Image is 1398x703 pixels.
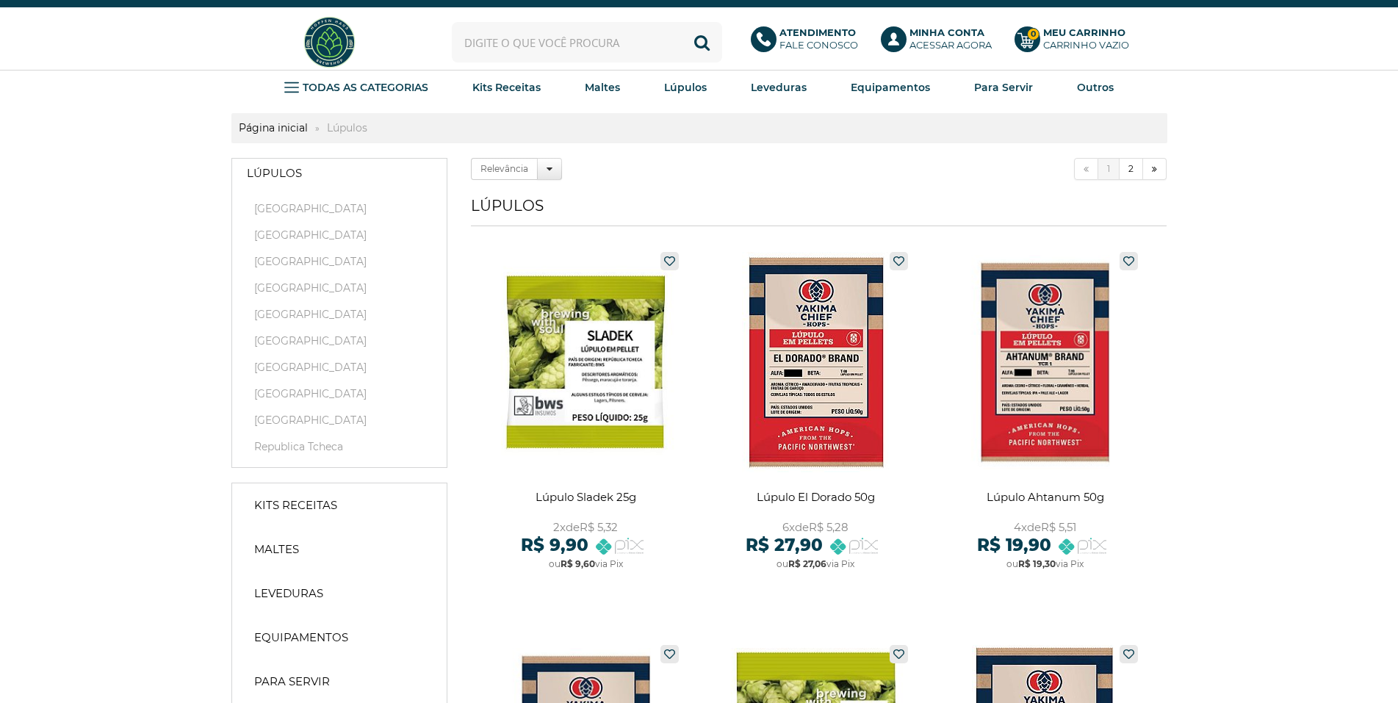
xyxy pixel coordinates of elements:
[239,667,439,696] a: Para Servir
[452,22,722,62] input: Digite o que você procura
[478,245,693,586] a: Lúpulo Sladek 25g
[247,254,432,269] a: [GEOGRAPHIC_DATA]
[851,76,930,98] a: Equipamentos
[472,76,541,98] a: Kits Receitas
[247,334,432,348] a: [GEOGRAPHIC_DATA]
[1077,81,1114,94] strong: Outros
[232,159,447,188] a: Lúpulos
[779,26,858,51] p: Fale conosco
[585,81,620,94] strong: Maltes
[231,121,315,134] a: Página inicial
[284,76,428,98] a: TODAS AS CATEGORIAS
[751,81,807,94] strong: Leveduras
[881,26,1000,59] a: Minha ContaAcessar agora
[851,81,930,94] strong: Equipamentos
[302,15,357,70] img: Hopfen Haus BrewShop
[247,307,432,322] a: [GEOGRAPHIC_DATA]
[664,76,707,98] a: Lúpulos
[471,158,538,180] label: Relevância
[239,579,439,608] a: Leveduras
[247,386,432,401] a: [GEOGRAPHIC_DATA]
[247,166,302,181] strong: Lúpulos
[682,22,722,62] button: Buscar
[1098,158,1120,180] a: 1
[247,413,432,428] a: [GEOGRAPHIC_DATA]
[909,26,984,38] b: Minha Conta
[937,245,1153,586] a: Lúpulo Ahtanum 50g
[254,498,337,513] strong: Kits Receitas
[664,81,707,94] strong: Lúpulos
[247,439,432,454] a: Republica Tcheca
[239,491,439,520] a: Kits Receitas
[751,76,807,98] a: Leveduras
[239,535,439,564] a: Maltes
[751,26,866,59] a: AtendimentoFale conosco
[254,586,323,601] strong: Leveduras
[708,245,923,586] a: Lúpulo El Dorado 50g
[254,674,330,689] strong: Para Servir
[1077,76,1114,98] a: Outros
[254,542,299,557] strong: Maltes
[472,81,541,94] strong: Kits Receitas
[247,281,432,295] a: [GEOGRAPHIC_DATA]
[909,26,992,51] p: Acessar agora
[239,623,439,652] a: Equipamentos
[779,26,856,38] b: Atendimento
[247,228,432,242] a: [GEOGRAPHIC_DATA]
[1027,28,1040,40] strong: 0
[1120,158,1143,180] a: 2
[320,121,375,134] strong: Lúpulos
[1043,26,1125,38] b: Meu Carrinho
[254,630,348,645] strong: Equipamentos
[974,81,1033,94] strong: Para Servir
[585,76,620,98] a: Maltes
[974,76,1033,98] a: Para Servir
[471,197,1167,226] h1: Lúpulos
[247,201,432,216] a: [GEOGRAPHIC_DATA]
[1043,39,1129,51] div: Carrinho Vazio
[303,81,428,94] strong: TODAS AS CATEGORIAS
[247,360,432,375] a: [GEOGRAPHIC_DATA]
